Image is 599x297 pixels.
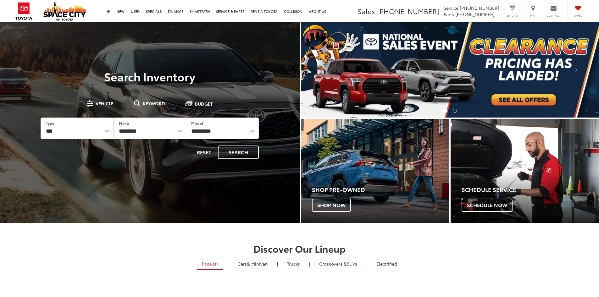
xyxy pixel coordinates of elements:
[372,258,402,269] a: Electrified
[308,261,312,267] li: |
[312,199,351,212] span: Shop Now
[275,261,280,267] li: |
[301,35,346,105] button: Click to view previous picture.
[444,11,454,17] span: Parts
[443,109,447,113] li: Go to slide number 1.
[43,1,86,21] img: Space City Toyota
[453,109,457,113] li: Go to slide number 2.
[462,199,513,212] span: Schedule Now
[451,119,599,223] a: Schedule Service Schedule Now
[358,6,375,16] span: Sales
[505,14,519,18] span: Service
[119,120,129,126] label: Make
[554,35,599,105] button: Click to view next picture.
[96,101,114,106] span: Vehicle
[195,102,213,106] span: Budget
[218,146,259,159] button: Search
[571,14,585,18] span: Saved
[455,11,495,17] span: [PHONE_NUMBER]
[301,119,449,223] a: Shop Pre-Owned Shop Now
[444,5,458,11] span: Service
[226,261,230,267] li: |
[46,120,54,126] label: Type
[314,258,362,269] a: SUVs
[233,258,273,269] a: Cars
[197,258,223,270] a: Popular
[191,120,203,126] label: Model
[26,70,273,83] h3: Search Inventory
[191,146,217,159] button: Reset
[526,14,540,18] span: Map
[312,187,449,193] h4: Shop Pre-Owned
[460,5,499,11] span: [PHONE_NUMBER]
[282,258,305,269] a: Trucks
[301,119,449,223] div: Toyota
[319,261,347,267] span: Crossovers &
[365,261,369,267] li: |
[78,243,521,254] h2: Discover Our Lineup
[462,187,599,193] h4: Schedule Service
[377,6,439,16] span: [PHONE_NUMBER]
[143,101,165,106] span: Keyword
[546,14,561,18] span: Contact
[451,119,599,223] div: Toyota
[247,261,268,267] span: & Minivan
